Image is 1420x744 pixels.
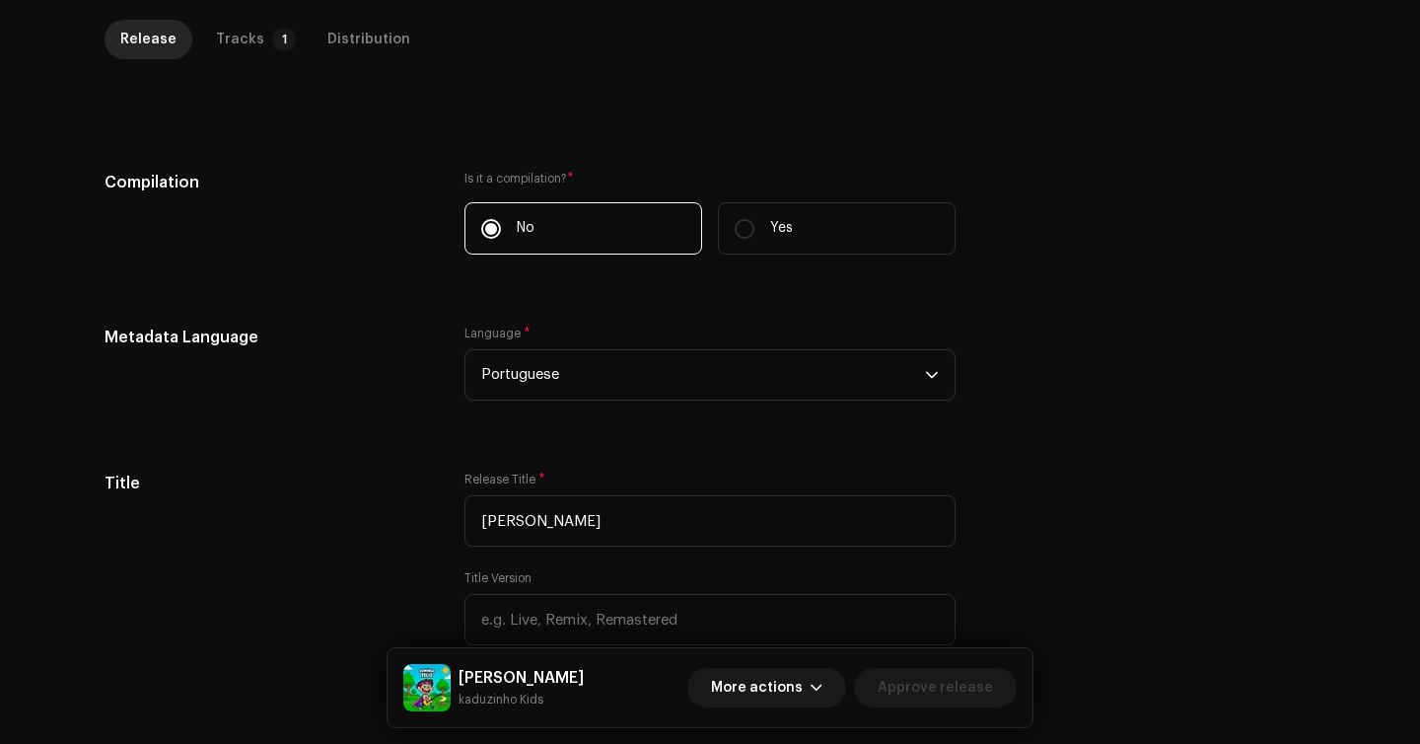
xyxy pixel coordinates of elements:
[878,668,993,707] span: Approve release
[464,171,956,186] label: Is it a compilation?
[481,350,925,400] span: Portuguese
[854,668,1017,707] button: Approve release
[464,570,532,586] label: Title Version
[770,218,793,239] p: Yes
[464,594,956,645] input: e.g. Live, Remix, Remastered
[464,472,545,487] label: Release Title
[459,666,584,690] h5: DOMINGO FELIZ
[517,218,534,239] p: No
[105,171,433,194] h5: Compilation
[464,326,531,341] label: Language
[403,664,451,711] img: 55d05d56-c553-49c1-bf3a-6f1ac7c35b66
[464,495,956,547] input: e.g. My Great Song
[105,472,433,495] h5: Title
[711,668,803,707] span: More actions
[687,668,846,707] button: More actions
[105,326,433,349] h5: Metadata Language
[459,690,584,709] small: DOMINGO FELIZ
[925,350,939,400] div: dropdown trigger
